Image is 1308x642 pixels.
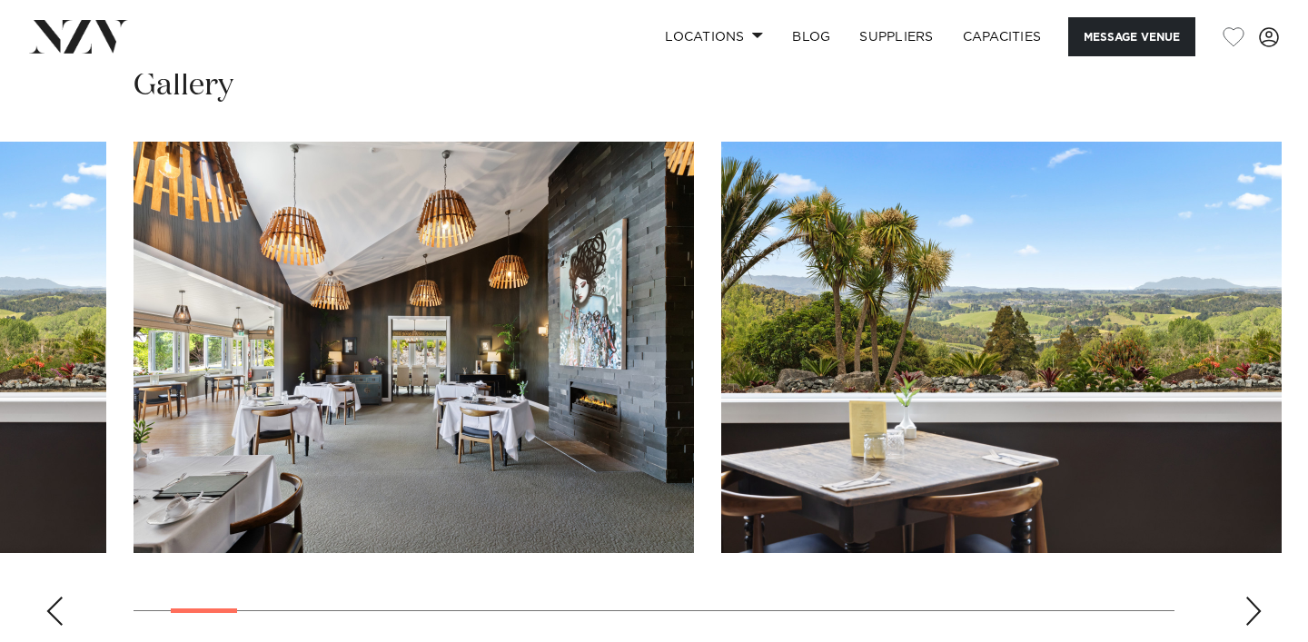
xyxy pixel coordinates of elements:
swiper-slide: 2 / 28 [134,142,694,553]
a: BLOG [778,17,845,56]
img: nzv-logo.png [29,20,128,53]
h2: Gallery [134,65,233,106]
a: SUPPLIERS [845,17,947,56]
swiper-slide: 3 / 28 [721,142,1282,553]
a: Locations [650,17,778,56]
a: Capacities [948,17,1056,56]
button: Message Venue [1068,17,1195,56]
